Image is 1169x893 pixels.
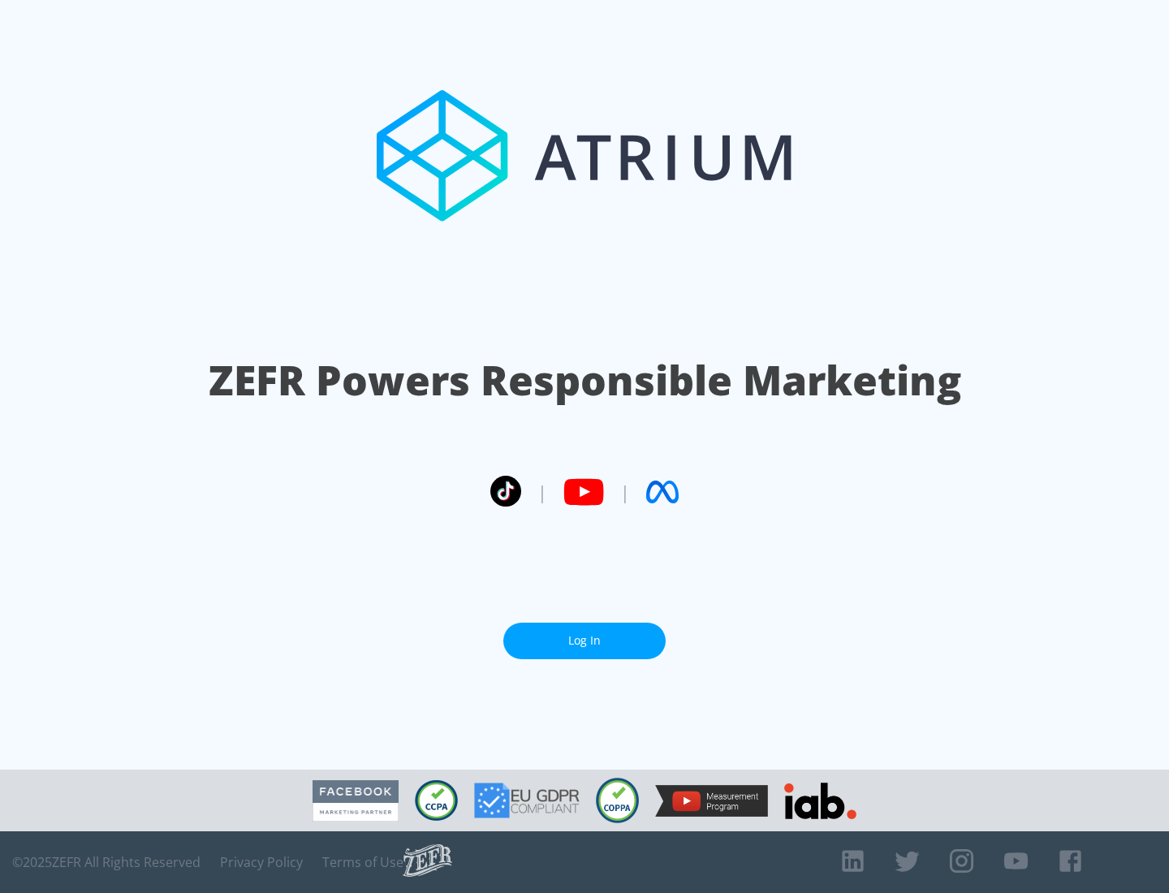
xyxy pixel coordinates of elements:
a: Log In [503,623,666,659]
img: COPPA Compliant [596,778,639,823]
img: IAB [784,783,856,819]
span: © 2025 ZEFR All Rights Reserved [12,854,201,870]
a: Privacy Policy [220,854,303,870]
img: CCPA Compliant [415,780,458,821]
h1: ZEFR Powers Responsible Marketing [209,352,961,408]
img: Facebook Marketing Partner [313,780,399,822]
a: Terms of Use [322,854,403,870]
img: GDPR Compliant [474,783,580,818]
img: YouTube Measurement Program [655,785,768,817]
span: | [620,480,630,504]
span: | [537,480,547,504]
